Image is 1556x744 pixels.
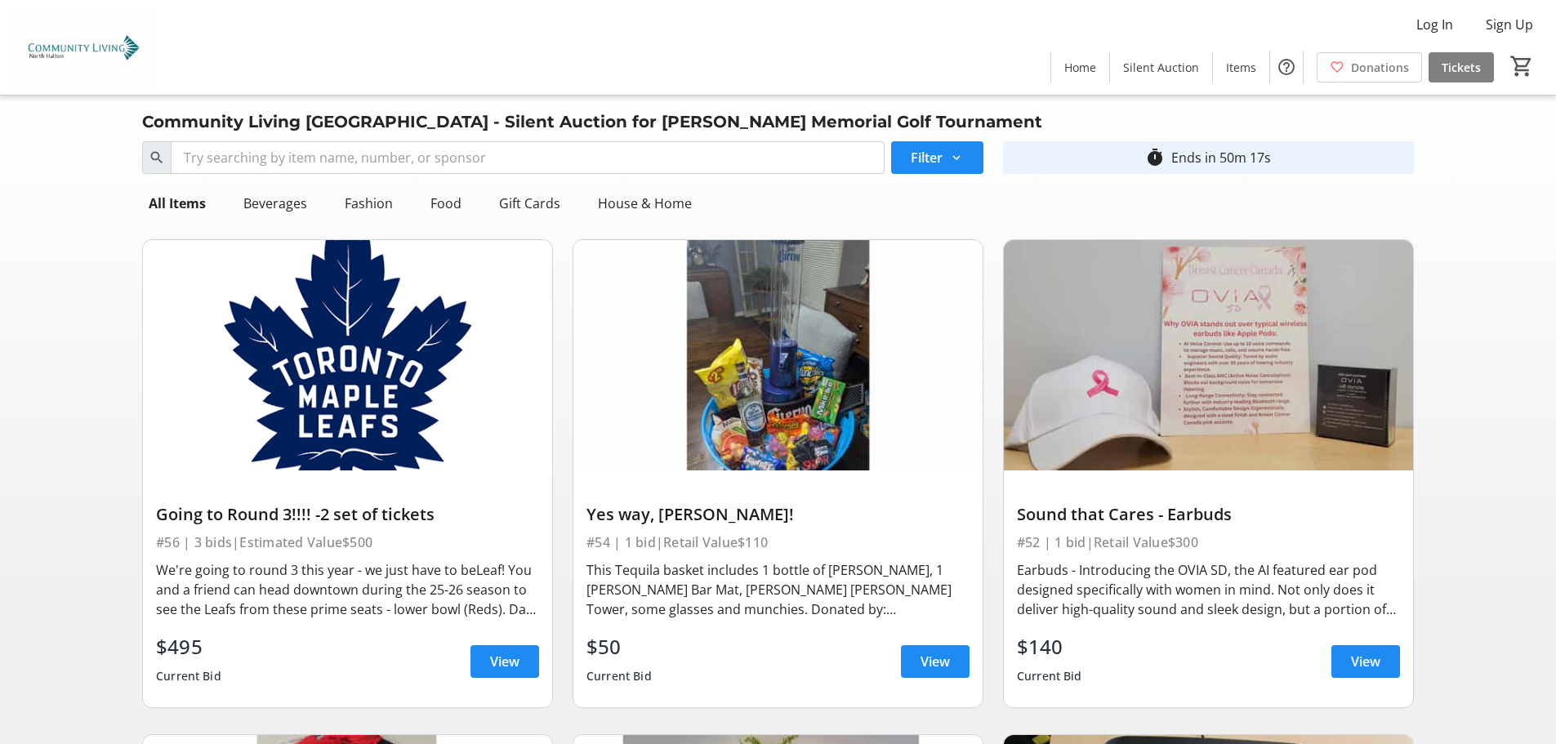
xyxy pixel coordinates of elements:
div: $50 [586,632,652,662]
a: View [470,645,539,678]
span: View [490,652,519,671]
div: Fashion [338,187,399,220]
div: Current Bid [156,662,221,691]
img: Yes way, José! [573,240,983,470]
button: Help [1270,51,1303,83]
div: Community Living [GEOGRAPHIC_DATA] - Silent Auction for [PERSON_NAME] Memorial Golf Tournament [132,109,1052,135]
button: Filter [891,141,983,174]
a: Home [1051,52,1109,82]
span: View [921,652,950,671]
a: View [901,645,970,678]
span: Items [1226,59,1256,76]
img: Sound that Cares - Earbuds [1004,240,1413,470]
span: Donations [1351,59,1409,76]
a: Items [1213,52,1269,82]
span: Home [1064,59,1096,76]
div: All Items [142,187,212,220]
div: $140 [1017,632,1082,662]
a: Silent Auction [1110,52,1212,82]
a: Donations [1317,52,1422,82]
div: House & Home [591,187,698,220]
div: This Tequila basket includes 1 bottle of [PERSON_NAME], 1 [PERSON_NAME] Bar Mat, [PERSON_NAME] [P... [586,560,970,619]
img: Going to Round 3!!!! -2 set of tickets [143,240,552,470]
span: Filter [911,148,943,167]
div: #52 | 1 bid | Retail Value $300 [1017,531,1400,554]
div: $495 [156,632,221,662]
span: View [1351,652,1380,671]
div: Sound that Cares - Earbuds [1017,505,1400,524]
span: Log In [1416,15,1453,34]
mat-icon: timer_outline [1145,148,1165,167]
div: #56 | 3 bids | Estimated Value $500 [156,531,539,554]
div: Ends in 50m 17s [1171,148,1271,167]
a: View [1331,645,1400,678]
div: Current Bid [586,662,652,691]
img: Community Living North Halton's Logo [10,7,155,88]
button: Log In [1403,11,1466,38]
button: Cart [1507,51,1536,81]
div: #54 | 1 bid | Retail Value $110 [586,531,970,554]
div: Going to Round 3!!!! -2 set of tickets [156,505,539,524]
input: Try searching by item name, number, or sponsor [171,141,885,174]
span: Tickets [1442,59,1481,76]
div: We're going to round 3 this year - we just have to beLeaf! You and a friend can head downtown dur... [156,560,539,619]
a: Tickets [1429,52,1494,82]
div: Current Bid [1017,662,1082,691]
div: Yes way, [PERSON_NAME]! [586,505,970,524]
span: Sign Up [1486,15,1533,34]
div: Beverages [237,187,314,220]
button: Sign Up [1473,11,1546,38]
div: Food [424,187,468,220]
div: Earbuds - Introducing the OVIA SD, the AI featured ear pod designed specifically with women in mi... [1017,560,1400,619]
span: Silent Auction [1123,59,1199,76]
div: Gift Cards [493,187,567,220]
